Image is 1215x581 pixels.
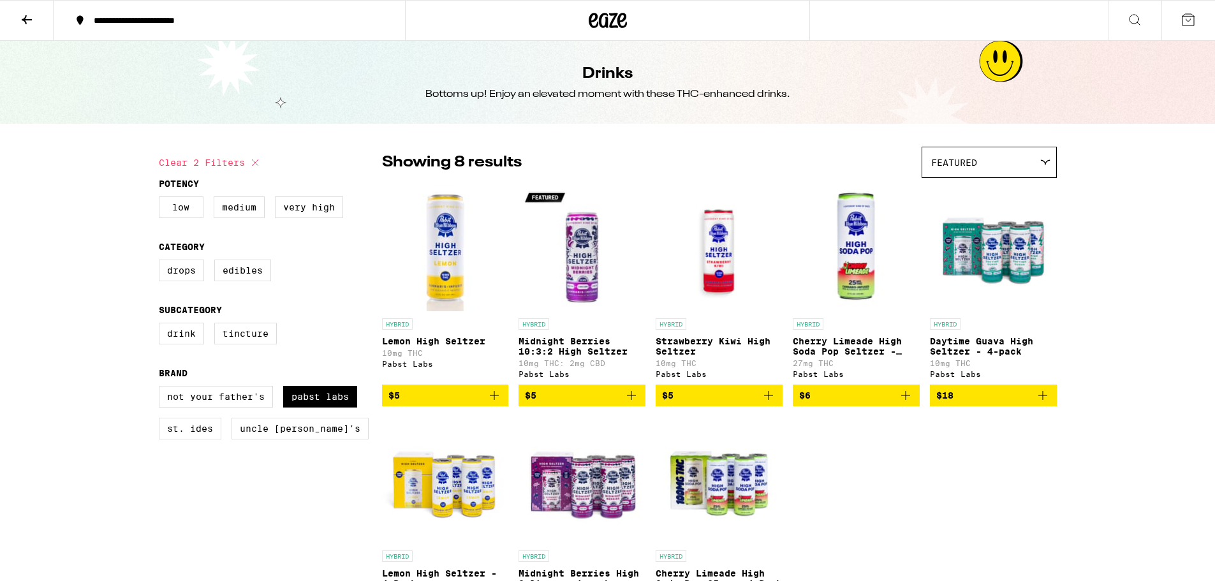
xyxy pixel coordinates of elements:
[159,242,205,252] legend: Category
[930,318,961,330] p: HYBRID
[159,305,222,315] legend: Subcategory
[793,359,920,367] p: 27mg THC
[656,184,783,312] img: Pabst Labs - Strawberry Kiwi High Seltzer
[519,336,645,357] p: Midnight Berries 10:3:2 High Seltzer
[793,336,920,357] p: Cherry Limeade High Soda Pop Seltzer - 25mg
[519,184,645,312] img: Pabst Labs - Midnight Berries 10:3:2 High Seltzer
[283,386,357,408] label: Pabst Labs
[159,260,204,281] label: Drops
[930,385,1057,406] button: Add to bag
[382,349,509,357] p: 10mg THC
[656,550,686,562] p: HYBRID
[382,184,509,312] img: Pabst Labs - Lemon High Seltzer
[214,196,265,218] label: Medium
[382,385,509,406] button: Add to bag
[382,550,413,562] p: HYBRID
[275,196,343,218] label: Very High
[793,370,920,378] div: Pabst Labs
[930,336,1057,357] p: Daytime Guava High Seltzer - 4-pack
[656,184,783,385] a: Open page for Strawberry Kiwi High Seltzer from Pabst Labs
[793,318,823,330] p: HYBRID
[232,418,369,439] label: Uncle [PERSON_NAME]'s
[382,318,413,330] p: HYBRID
[519,550,549,562] p: HYBRID
[931,158,977,168] span: Featured
[930,370,1057,378] div: Pabst Labs
[930,184,1057,312] img: Pabst Labs - Daytime Guava High Seltzer - 4-pack
[930,359,1057,367] p: 10mg THC
[214,260,271,281] label: Edibles
[382,336,509,346] p: Lemon High Seltzer
[582,63,633,85] h1: Drinks
[159,196,203,218] label: Low
[662,390,674,401] span: $5
[519,416,645,544] img: Pabst Labs - Midnight Berries High Seltzer - 4-pack
[425,87,790,101] div: Bottoms up! Enjoy an elevated moment with these THC-enhanced drinks.
[159,386,273,408] label: Not Your Father's
[519,318,549,330] p: HYBRID
[382,416,509,544] img: Pabst Labs - Lemon High Seltzer - 4-Pack
[382,152,522,173] p: Showing 8 results
[519,359,645,367] p: 10mg THC: 2mg CBD
[519,184,645,385] a: Open page for Midnight Berries 10:3:2 High Seltzer from Pabst Labs
[159,147,263,179] button: Clear 2 filters
[382,184,509,385] a: Open page for Lemon High Seltzer from Pabst Labs
[793,385,920,406] button: Add to bag
[936,390,954,401] span: $18
[525,390,536,401] span: $5
[656,336,783,357] p: Strawberry Kiwi High Seltzer
[930,184,1057,385] a: Open page for Daytime Guava High Seltzer - 4-pack from Pabst Labs
[159,418,221,439] label: St. Ides
[656,370,783,378] div: Pabst Labs
[656,385,783,406] button: Add to bag
[159,323,204,344] label: Drink
[799,390,811,401] span: $6
[519,370,645,378] div: Pabst Labs
[793,184,920,312] img: Pabst Labs - Cherry Limeade High Soda Pop Seltzer - 25mg
[214,323,277,344] label: Tincture
[656,318,686,330] p: HYBRID
[382,360,509,368] div: Pabst Labs
[656,359,783,367] p: 10mg THC
[159,368,188,378] legend: Brand
[656,416,783,544] img: Pabst Labs - Cherry Limeade High Soda Pop 25mg - 4 Pack
[159,179,199,189] legend: Potency
[388,390,400,401] span: $5
[519,385,645,406] button: Add to bag
[793,184,920,385] a: Open page for Cherry Limeade High Soda Pop Seltzer - 25mg from Pabst Labs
